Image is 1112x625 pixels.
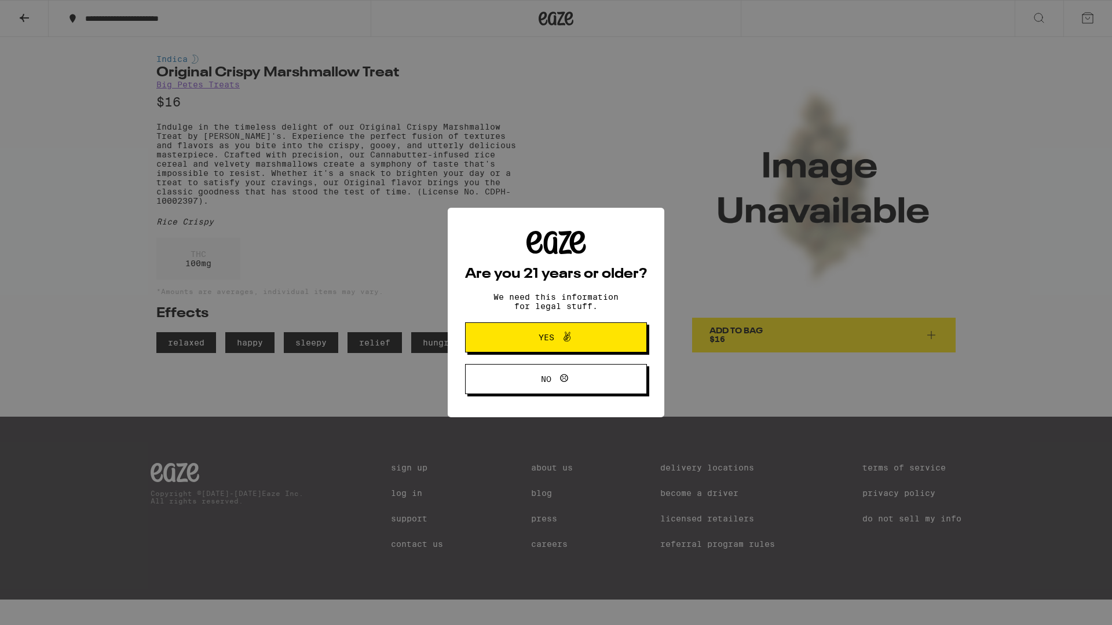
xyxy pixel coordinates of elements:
[484,292,628,311] p: We need this information for legal stuff.
[541,375,551,383] span: No
[1040,590,1100,619] iframe: Opens a widget where you can find more information
[465,267,647,281] h2: Are you 21 years or older?
[465,364,647,394] button: No
[539,333,554,341] span: Yes
[465,322,647,352] button: Yes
